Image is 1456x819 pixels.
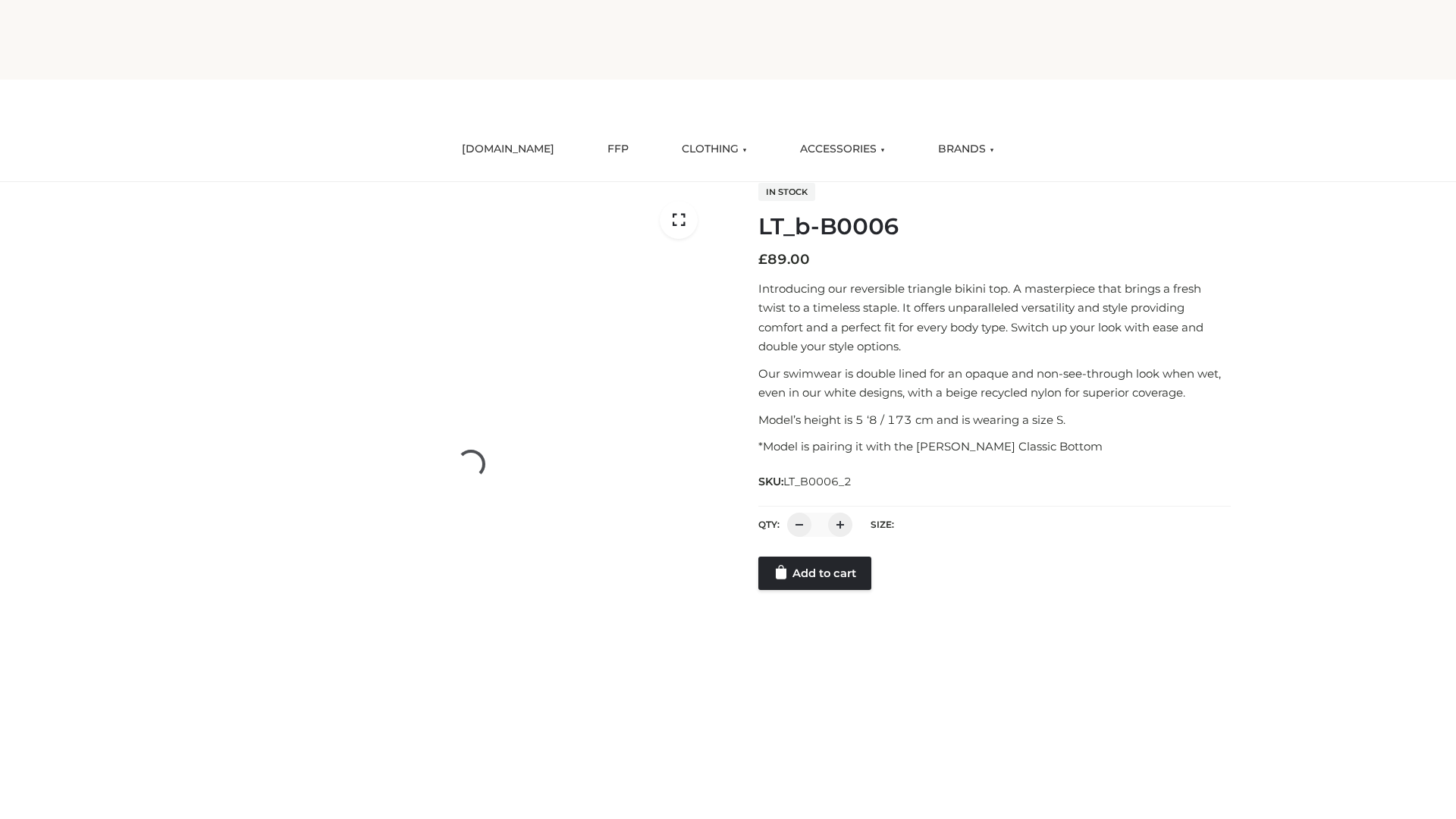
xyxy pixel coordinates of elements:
p: Model’s height is 5 ‘8 / 173 cm and is wearing a size S. [758,410,1231,430]
label: Size: [871,519,894,530]
span: SKU: [758,472,853,491]
span: LT_B0006_2 [783,475,852,488]
bdi: 89.00 [758,251,810,268]
a: BRANDS [927,133,1006,166]
a: FFP [596,133,640,166]
span: £ [758,251,767,268]
span: In stock [758,183,815,201]
p: Our swimwear is double lined for an opaque and non-see-through look when wet, even in our white d... [758,364,1231,403]
p: *Model is pairing it with the [PERSON_NAME] Classic Bottom [758,437,1231,457]
p: Introducing our reversible triangle bikini top. A masterpiece that brings a fresh twist to a time... [758,279,1231,356]
label: QTY: [758,519,780,530]
a: CLOTHING [670,133,758,166]
a: Add to cart [758,557,871,590]
a: ACCESSORIES [789,133,896,166]
a: [DOMAIN_NAME] [450,133,566,166]
h1: LT_b-B0006 [758,213,1231,240]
